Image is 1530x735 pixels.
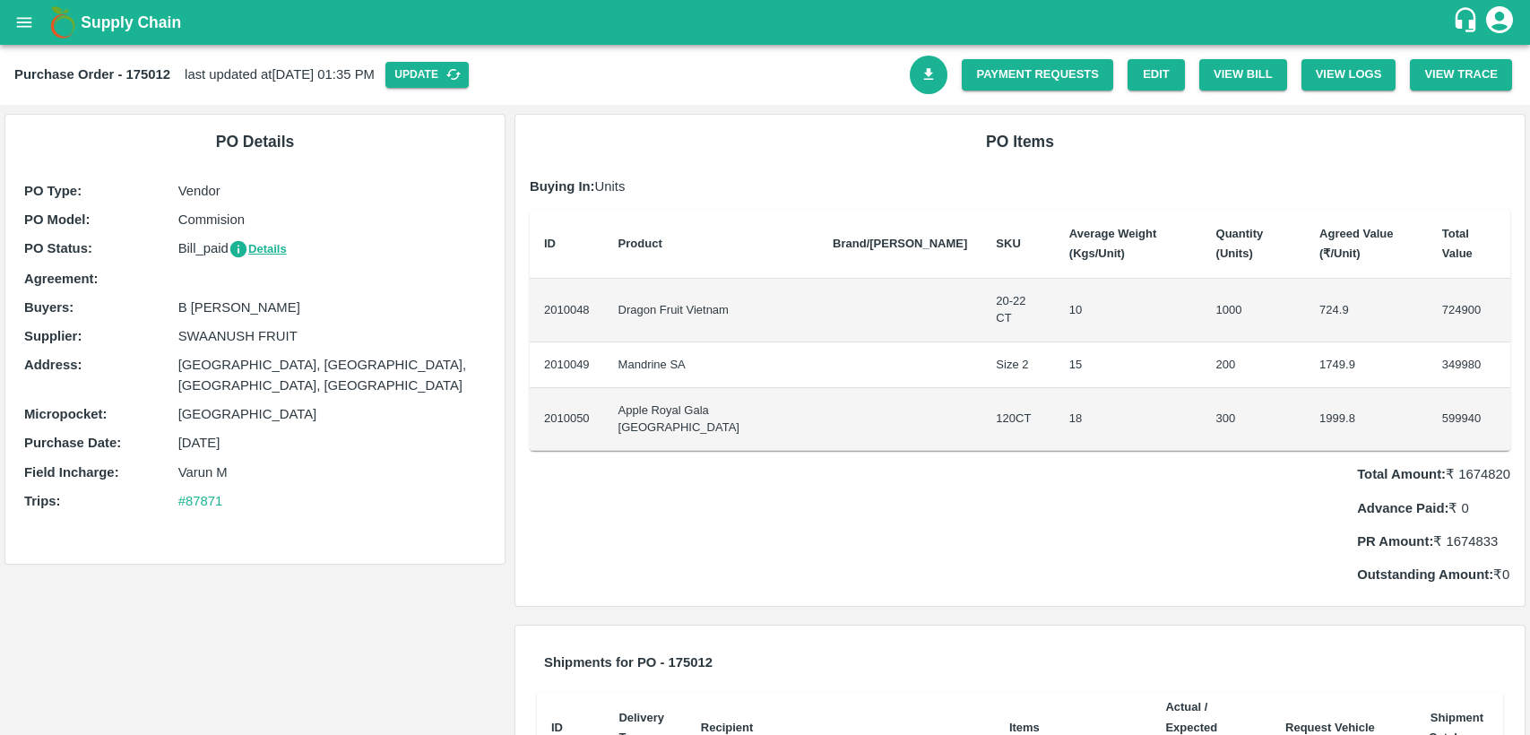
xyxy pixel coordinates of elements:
[4,2,45,43] button: open drawer
[544,237,556,250] b: ID
[24,465,119,480] b: Field Incharge :
[229,239,287,260] button: Details
[996,237,1020,250] b: SKU
[1357,501,1448,515] b: Advance Paid:
[530,129,1510,154] h6: PO Items
[1357,567,1493,582] b: Outstanding Amount:
[24,407,107,421] b: Micropocket :
[1452,6,1483,39] div: customer-support
[551,721,563,734] b: ID
[604,388,818,451] td: Apple Royal Gala [GEOGRAPHIC_DATA]
[701,721,754,734] b: Recipient
[1128,59,1185,91] a: Edit
[1055,279,1202,342] td: 10
[178,238,486,259] p: Bill_paid
[24,358,82,372] b: Address :
[1357,534,1433,549] b: PR Amount:
[1301,59,1396,91] button: View Logs
[1410,59,1512,91] button: View Trace
[178,494,223,508] a: #87871
[14,62,910,88] div: last updated at [DATE] 01:35 PM
[1428,342,1510,389] td: 349980
[1069,227,1157,260] b: Average Weight (Kgs/Unit)
[24,436,121,450] b: Purchase Date :
[1483,4,1516,41] div: account of current user
[178,326,486,346] p: SWAANUSH FRUIT
[962,59,1113,91] a: Payment Requests
[1357,532,1510,551] p: ₹ 1674833
[604,279,818,342] td: Dragon Fruit Vietnam
[24,212,90,227] b: PO Model :
[981,279,1054,342] td: 20-22 CT
[24,272,98,286] b: Agreement:
[530,279,604,342] td: 2010048
[1285,721,1375,734] b: Request Vehicle
[1319,227,1393,260] b: Agreed Value (₹/Unit)
[1055,388,1202,451] td: 18
[1357,498,1510,518] p: ₹ 0
[544,655,713,670] b: Shipments for PO - 175012
[1357,464,1510,484] p: ₹ 1674820
[81,13,181,31] b: Supply Chain
[20,129,490,154] h6: PO Details
[981,342,1054,389] td: Size 2
[14,67,170,82] b: Purchase Order - 175012
[178,210,486,229] p: Commision
[24,329,82,343] b: Supplier :
[1199,59,1287,91] button: View Bill
[178,355,486,395] p: [GEOGRAPHIC_DATA], [GEOGRAPHIC_DATA], [GEOGRAPHIC_DATA], [GEOGRAPHIC_DATA]
[604,342,818,389] td: Mandrine SA
[1202,388,1306,451] td: 300
[178,298,486,317] p: B [PERSON_NAME]
[1055,342,1202,389] td: 15
[1357,467,1446,481] b: Total Amount:
[530,388,604,451] td: 2010050
[385,62,469,88] button: Update
[1357,565,1510,584] p: ₹ 0
[24,300,73,315] b: Buyers :
[833,237,967,250] b: Brand/[PERSON_NAME]
[178,181,486,201] p: Vendor
[178,433,486,453] p: [DATE]
[910,56,948,94] a: Download Bill
[178,463,486,482] p: Varun M
[1009,721,1040,734] b: Items
[618,237,662,250] b: Product
[45,4,81,40] img: logo
[1216,227,1264,260] b: Quantity (Units)
[1305,342,1428,389] td: 1749.9
[1428,388,1510,451] td: 599940
[1305,279,1428,342] td: 724.9
[981,388,1054,451] td: 120CT
[1305,388,1428,451] td: 1999.8
[1428,279,1510,342] td: 724900
[1202,342,1306,389] td: 200
[24,494,60,508] b: Trips :
[530,179,595,194] b: Buying In:
[1202,279,1306,342] td: 1000
[530,342,604,389] td: 2010049
[24,184,82,198] b: PO Type :
[81,10,1452,35] a: Supply Chain
[530,177,1510,196] p: Units
[178,404,486,424] p: [GEOGRAPHIC_DATA]
[24,241,92,255] b: PO Status :
[1442,227,1473,260] b: Total Value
